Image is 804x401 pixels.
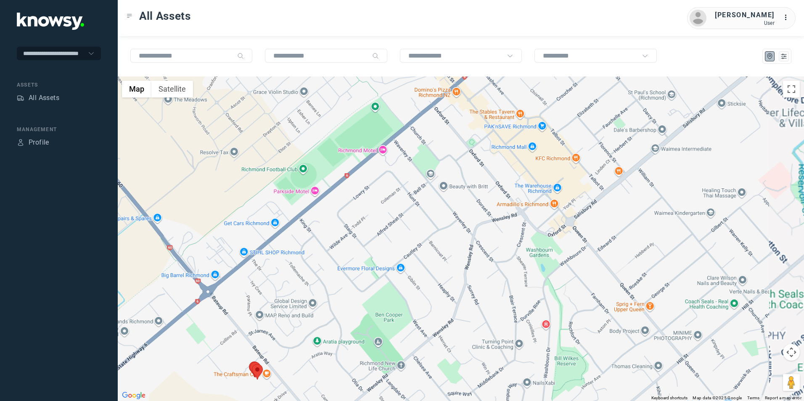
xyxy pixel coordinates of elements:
a: Terms (opens in new tab) [747,396,760,400]
button: Keyboard shortcuts [651,395,688,401]
div: List [780,53,788,60]
div: Management [17,126,101,133]
div: Profile [29,137,49,148]
a: Open this area in Google Maps (opens a new window) [120,390,148,401]
div: Search [372,53,379,59]
button: Toggle fullscreen view [783,81,800,98]
a: Report a map error [765,396,801,400]
div: User [715,20,775,26]
span: All Assets [139,8,191,24]
div: Assets [17,81,101,89]
div: : [783,13,793,24]
div: All Assets [29,93,59,103]
div: : [783,13,793,23]
img: avatar.png [690,10,706,26]
img: Application Logo [17,13,84,30]
div: Map [766,53,774,60]
button: Drag Pegman onto the map to open Street View [783,374,800,391]
div: [PERSON_NAME] [715,10,775,20]
span: Map data ©2025 Google [693,396,742,400]
div: Toggle Menu [127,13,132,19]
button: Show street map [122,81,151,98]
a: ProfileProfile [17,137,49,148]
img: Google [120,390,148,401]
button: Map camera controls [783,344,800,361]
a: AssetsAll Assets [17,93,59,103]
tspan: ... [783,14,792,21]
button: Show satellite imagery [151,81,193,98]
div: Search [237,53,244,59]
div: Profile [17,139,24,146]
div: Assets [17,94,24,102]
